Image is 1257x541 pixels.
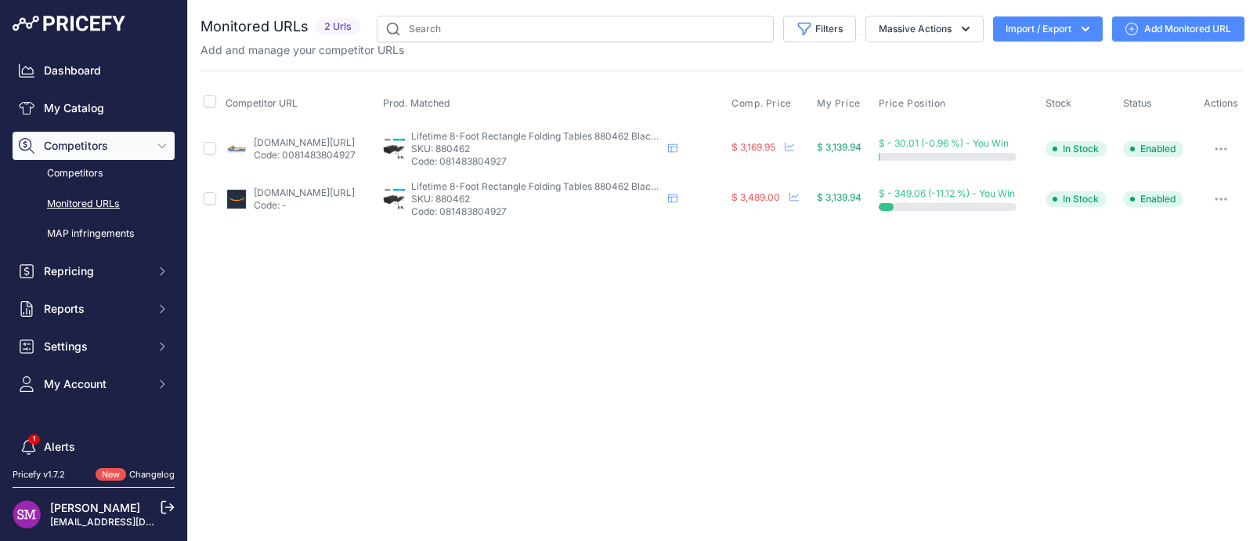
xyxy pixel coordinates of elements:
[96,468,126,481] span: New
[993,16,1103,42] button: Import / Export
[129,469,175,480] a: Changelog
[13,56,175,521] nav: Sidebar
[411,193,662,205] p: SKU: 880462
[383,97,450,109] span: Prod. Matched
[13,295,175,323] button: Reports
[411,180,954,192] span: Lifetime 8-Foot Rectangle Folding Tables 880462 Black Top 27 Pack - Black - 8 feet long x 30 inch...
[226,97,298,109] span: Competitor URL
[200,16,309,38] h2: Monitored URLs
[879,97,946,110] span: Price Position
[1123,97,1152,109] span: Status
[44,339,146,354] span: Settings
[1123,191,1183,207] span: Enabled
[13,94,175,122] a: My Catalog
[254,187,355,198] a: [DOMAIN_NAME][URL]
[13,220,175,248] a: MAP infringements
[411,130,954,142] span: Lifetime 8-Foot Rectangle Folding Tables 880462 Black Top 27 Pack - Black - 8 feet long x 30 inch...
[817,97,861,110] span: My Price
[13,468,65,481] div: Pricefy v1.7.2
[865,16,984,42] button: Massive Actions
[254,199,355,212] p: Code: -
[44,263,146,279] span: Repricing
[13,132,175,160] button: Competitors
[254,136,355,148] a: [DOMAIN_NAME][URL]
[731,141,775,153] span: $ 3,169.95
[411,205,662,218] p: Code: 081483804927
[1046,191,1107,207] span: In Stock
[377,16,774,42] input: Search
[1046,141,1107,157] span: In Stock
[1123,141,1183,157] span: Enabled
[411,155,662,168] p: Code: 081483804927
[1112,16,1244,42] a: Add Monitored URL
[1046,97,1071,109] span: Stock
[13,160,175,187] a: Competitors
[13,16,125,31] img: Pricefy Logo
[879,137,1009,149] span: $ - 30.01 (-0.96 %) - You Win
[315,18,361,36] span: 2 Urls
[13,332,175,361] button: Settings
[817,191,861,203] span: $ 3,139.94
[879,97,949,110] button: Price Position
[731,97,792,110] span: Comp. Price
[44,301,146,317] span: Reports
[13,433,175,461] a: Alerts
[1204,97,1238,109] span: Actions
[817,141,861,153] span: $ 3,139.94
[731,191,780,203] span: $ 3,489.00
[13,370,175,398] button: My Account
[817,97,864,110] button: My Price
[411,143,662,155] p: SKU: 880462
[44,138,146,154] span: Competitors
[44,376,146,392] span: My Account
[13,191,175,218] a: Monitored URLs
[50,501,140,514] a: [PERSON_NAME]
[783,16,856,42] button: Filters
[200,42,404,58] p: Add and manage your competitor URLs
[879,187,1015,199] span: $ - 349.06 (-11.12 %) - You Win
[254,149,356,162] p: Code: 0081483804927
[731,97,795,110] button: Comp. Price
[13,56,175,85] a: Dashboard
[50,516,214,528] a: [EMAIL_ADDRESS][DOMAIN_NAME]
[13,257,175,285] button: Repricing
